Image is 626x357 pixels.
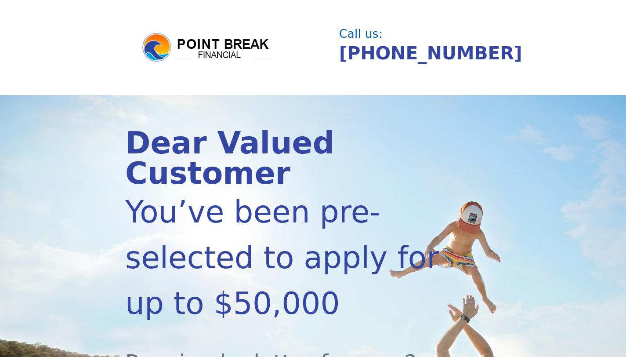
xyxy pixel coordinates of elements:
div: Call us: [339,28,496,40]
div: Dear Valued Customer [125,128,445,189]
div: You’ve been pre-selected to apply for up to $50,000 [125,189,445,326]
a: [PHONE_NUMBER] [339,43,522,64]
img: logo.png [141,32,273,63]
